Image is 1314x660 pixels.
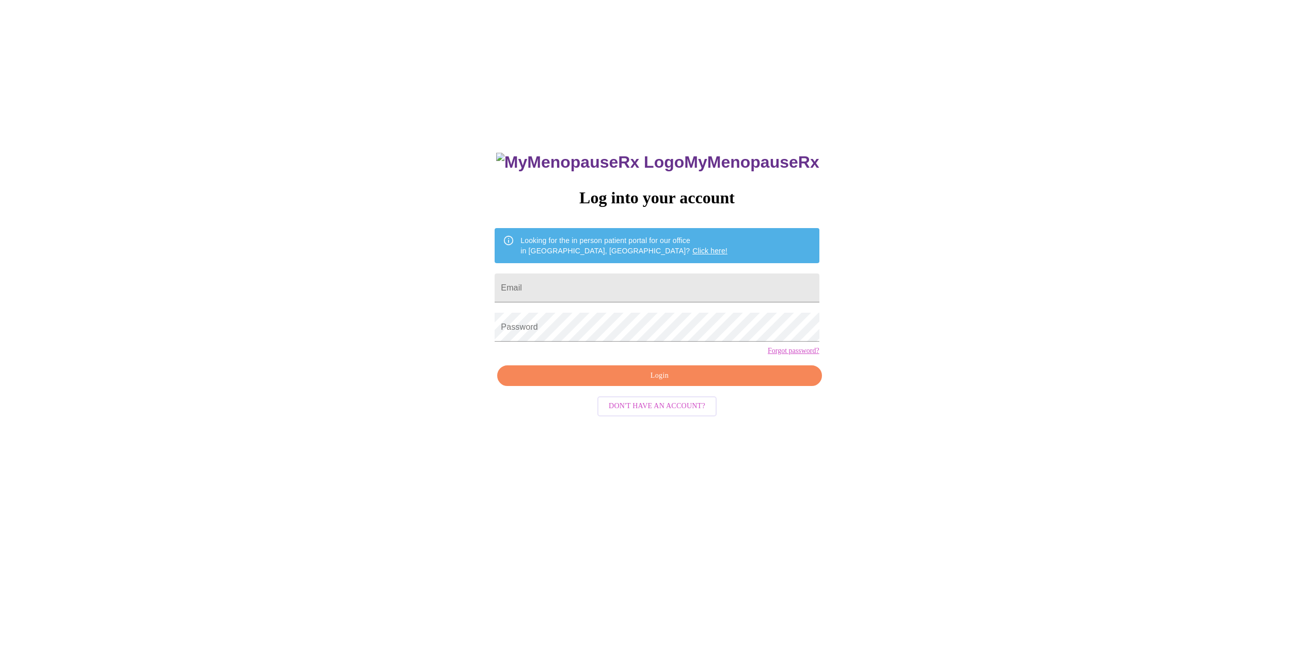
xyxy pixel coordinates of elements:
[496,153,819,172] h3: MyMenopauseRx
[768,347,819,355] a: Forgot password?
[495,188,819,207] h3: Log into your account
[595,401,719,410] a: Don't have an account?
[609,400,705,413] span: Don't have an account?
[496,153,684,172] img: MyMenopauseRx Logo
[497,365,821,387] button: Login
[597,396,717,416] button: Don't have an account?
[509,369,810,382] span: Login
[692,247,727,255] a: Click here!
[520,231,727,260] div: Looking for the in person patient portal for our office in [GEOGRAPHIC_DATA], [GEOGRAPHIC_DATA]?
